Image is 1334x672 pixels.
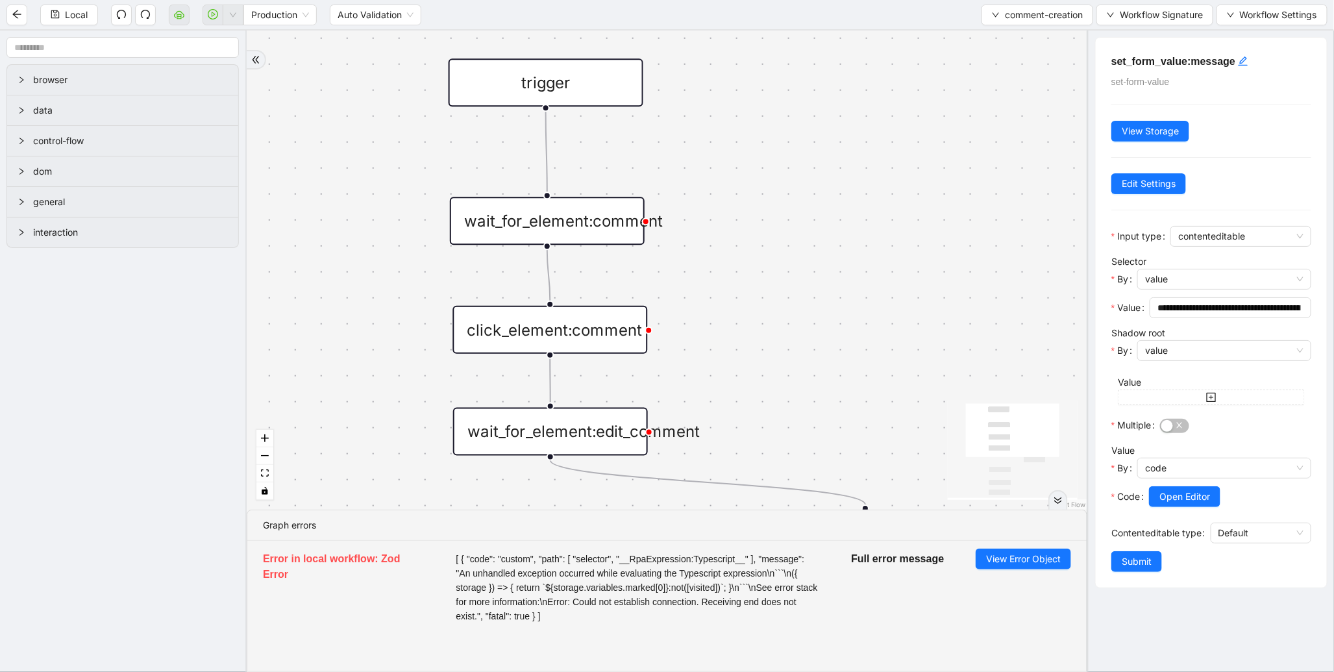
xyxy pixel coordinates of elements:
button: zoom out [256,447,273,465]
g: Edge from wait_for_element:edit_comment to show_message_modal: [550,460,865,504]
span: edit [1238,56,1248,66]
button: saveLocal [40,5,98,25]
span: double-right [251,55,260,64]
div: interaction [7,218,238,247]
label: Selector [1111,256,1146,267]
h5: Error in local workflow: Zod Error [263,551,425,582]
span: Submit [1122,554,1152,569]
span: Code [1117,490,1140,504]
span: Production [251,5,309,25]
div: general [7,187,238,217]
div: trigger [449,58,643,106]
div: click to edit id [1238,53,1248,69]
label: Shadow root [1111,327,1165,338]
div: Value [1118,375,1305,390]
span: View Error Object [986,552,1061,566]
span: Workflow Settings [1240,8,1317,22]
span: comment-creation [1005,8,1083,22]
span: Workflow Signature [1120,8,1203,22]
button: downcomment-creation [982,5,1093,25]
span: double-right [1054,496,1063,505]
span: dom [33,164,228,179]
button: downWorkflow Signature [1096,5,1213,25]
span: By [1117,343,1128,358]
label: Value [1111,445,1135,456]
div: click_element:comment [452,306,647,354]
div: data [7,95,238,125]
g: Edge from wait_for_element:comment to click_element:comment [547,250,550,301]
span: Contenteditable type [1111,526,1202,540]
span: down [1227,11,1235,19]
span: By [1117,272,1128,286]
button: play-circle [203,5,223,25]
button: View Storage [1111,121,1189,142]
span: data [33,103,228,118]
span: save [51,10,60,19]
span: [ { "code": "custom", "path": [ "selector", "__RpaExpression:Typescript__" ], "message": "An unha... [456,552,820,623]
span: code [1145,458,1303,478]
span: right [18,229,25,236]
span: down [1107,11,1115,19]
span: View Storage [1122,124,1179,138]
span: right [18,76,25,84]
div: wait_for_element:edit_comment [453,408,648,456]
button: plus-square [1118,390,1305,405]
div: wait_for_element:comment [450,197,645,245]
h5: set_form_value:message [1111,53,1311,69]
div: Graph errors [263,518,1071,532]
h5: Full error message [851,551,944,567]
button: undo [111,5,132,25]
span: Open Editor [1159,490,1210,504]
span: value [1145,341,1303,360]
div: dom [7,156,238,186]
span: Multiple [1117,418,1151,432]
a: React Flow attribution [1052,501,1085,508]
span: redo [140,9,151,19]
button: Edit Settings [1111,173,1186,194]
button: down [223,5,243,25]
button: zoom in [256,430,273,447]
span: plus-square [1206,392,1217,403]
span: Edit Settings [1122,177,1176,191]
span: right [18,137,25,145]
span: Auto Validation [338,5,414,25]
button: View Error Object [976,549,1071,569]
div: control-flow [7,126,238,156]
span: value [1145,269,1303,289]
span: Default [1218,523,1303,543]
span: right [18,198,25,206]
span: play-circle [208,9,218,19]
span: Value [1117,301,1141,315]
span: set-form-value [1111,77,1169,87]
span: interaction [33,225,228,240]
span: Input type [1117,229,1161,243]
span: control-flow [33,134,228,148]
button: arrow-left [6,5,27,25]
span: contenteditable [1178,227,1303,246]
span: arrow-left [12,9,22,19]
button: fit view [256,465,273,482]
span: undo [116,9,127,19]
button: Open Editor [1149,486,1220,507]
button: toggle interactivity [256,482,273,500]
span: down [229,11,237,19]
span: general [33,195,228,209]
g: Edge from trigger to wait_for_element:comment [546,112,547,192]
span: By [1117,461,1128,475]
span: browser [33,73,228,87]
button: Submit [1111,551,1162,572]
button: downWorkflow Settings [1217,5,1328,25]
div: browser [7,65,238,95]
button: cloud-server [169,5,190,25]
button: redo [135,5,156,25]
span: right [18,168,25,175]
span: Local [65,8,88,22]
span: down [992,11,1000,19]
span: cloud-server [174,9,184,19]
span: right [18,106,25,114]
